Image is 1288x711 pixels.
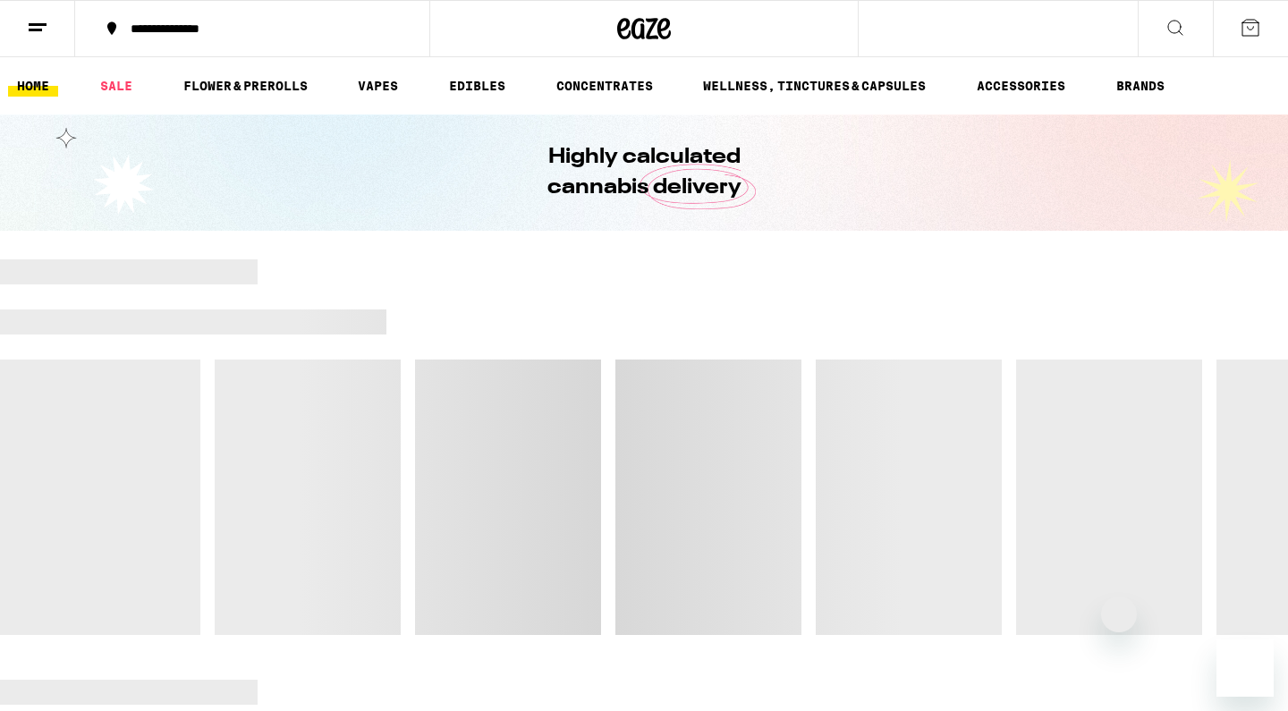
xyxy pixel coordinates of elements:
a: SALE [91,75,141,97]
a: VAPES [349,75,407,97]
iframe: Button to launch messaging window [1216,639,1274,697]
a: EDIBLES [440,75,514,97]
a: WELLNESS, TINCTURES & CAPSULES [694,75,935,97]
a: FLOWER & PREROLLS [174,75,317,97]
a: BRANDS [1107,75,1174,97]
a: ACCESSORIES [968,75,1074,97]
iframe: Close message [1101,597,1137,632]
h1: Highly calculated cannabis delivery [496,142,792,203]
a: CONCENTRATES [547,75,662,97]
a: HOME [8,75,58,97]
